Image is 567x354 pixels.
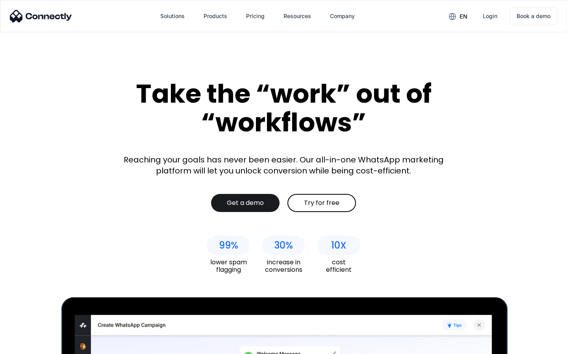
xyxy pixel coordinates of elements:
[227,199,264,207] div: Get a demo
[204,11,227,22] div: Products
[207,258,250,273] div: lower spam flagging
[219,240,238,251] div: 99%
[287,194,356,212] a: Try for free
[460,11,467,22] div: en
[160,11,185,22] div: Solutions
[106,79,461,136] div: Take the “work” out of “workflows”
[10,10,72,22] img: Connectly Logo
[240,7,271,26] a: Pricing
[197,7,233,26] div: Products
[317,258,360,273] div: cost efficient
[118,154,449,176] div: Reaching your goals has never been easier. Our all-in-one WhatsApp marketing platform will let yo...
[16,340,47,351] ul: Language list
[154,7,191,26] div: Solutions
[443,10,473,22] div: en
[211,194,280,212] a: Get a demo
[483,11,497,22] div: Login
[274,240,293,251] div: 30%
[331,240,346,251] div: 10X
[8,340,47,351] aside: Language selected: English
[277,7,317,26] div: Resources
[324,7,361,26] div: Company
[246,11,265,22] div: Pricing
[510,7,557,25] a: Book a demo
[304,199,339,207] div: Try for free
[262,258,305,273] div: increase in conversions
[476,7,504,26] a: Login
[283,11,311,22] div: Resources
[330,11,355,22] div: Company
